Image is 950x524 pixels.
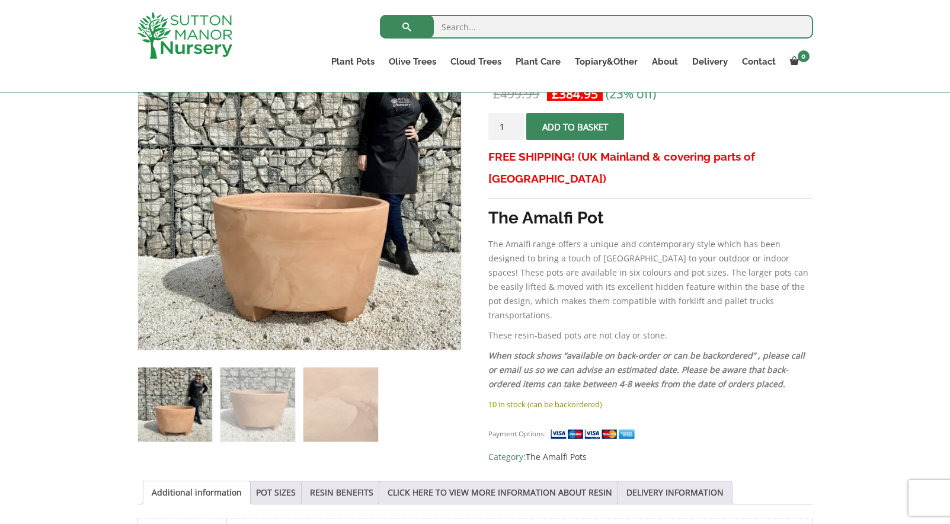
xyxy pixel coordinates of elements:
[550,428,639,440] img: payment supported
[493,85,500,102] span: £
[783,53,813,70] a: 0
[488,237,813,322] p: The Amalfi range offers a unique and contemporary style which has been designed to bring a touch ...
[138,368,212,442] img: The Amalfi Pot 100 Colour Terracotta
[324,53,382,70] a: Plant Pots
[461,27,784,350] img: The Amalfi Pot 100 Colour Terracotta - D9947931 7719 4A0B A455 7F93E9A502F6 scaled
[388,481,612,504] a: CLICK HERE TO VIEW MORE INFORMATION ABOUT RESIN
[626,481,724,504] a: DELIVERY INFORMATION
[152,481,242,504] a: Additional information
[488,397,813,411] p: 10 in stock (can be backordered)
[488,113,524,140] input: Product quantity
[645,53,685,70] a: About
[488,328,813,343] p: These resin-based pots are not clay or stone.
[526,451,587,462] a: The Amalfi Pots
[735,53,783,70] a: Contact
[310,481,373,504] a: RESIN BENEFITS
[488,146,813,190] h3: FREE SHIPPING! (UK Mainland & covering parts of [GEOGRAPHIC_DATA])
[256,481,296,504] a: POT SIZES
[303,368,378,442] img: The Amalfi Pot 100 Colour Terracotta - Image 3
[488,429,546,438] small: Payment Options:
[685,53,735,70] a: Delivery
[380,15,813,39] input: Search...
[488,350,805,389] em: When stock shows “available on back-order or can be backordered” , please call or email us so we ...
[137,12,232,59] img: logo
[382,53,443,70] a: Olive Trees
[552,85,559,102] span: £
[552,85,598,102] bdi: 384.95
[443,53,508,70] a: Cloud Trees
[488,208,604,228] strong: The Amalfi Pot
[493,85,539,102] bdi: 499.99
[220,368,295,442] img: The Amalfi Pot 100 Colour Terracotta - Image 2
[526,113,624,140] button: Add to basket
[606,85,656,102] span: (23% off)
[568,53,645,70] a: Topiary&Other
[488,450,813,464] span: Category:
[798,50,810,62] span: 0
[508,53,568,70] a: Plant Care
